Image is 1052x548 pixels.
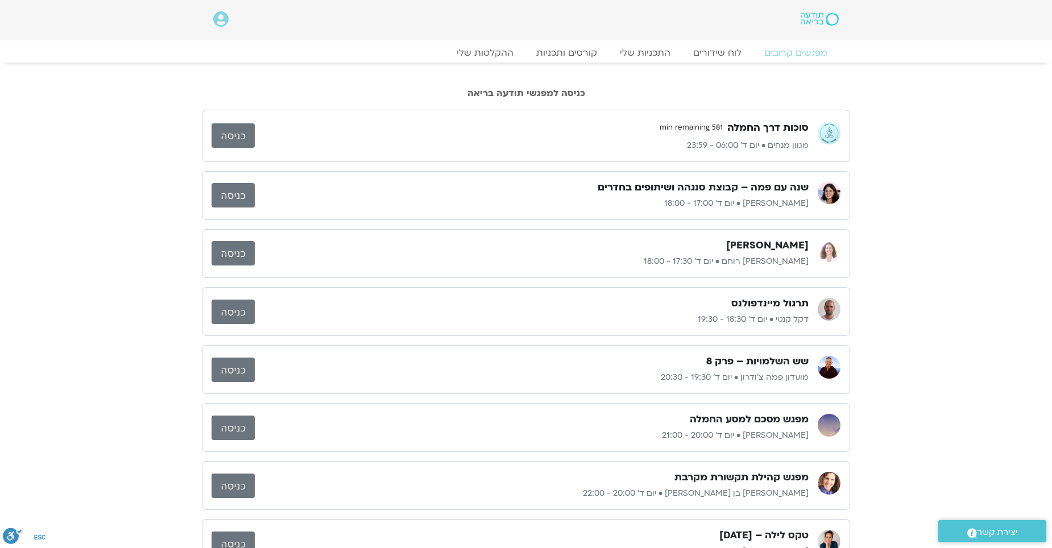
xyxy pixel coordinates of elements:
[977,525,1018,540] span: יצירת קשר
[938,520,1046,542] a: יצירת קשר
[212,474,255,498] a: כניסה
[212,358,255,382] a: כניסה
[706,355,809,368] h3: שש השלמויות – פרק 8
[818,181,840,204] img: מיכל גורל
[818,356,840,379] img: מועדון פמה צ'ודרון
[213,47,839,59] nav: Menu
[818,472,840,495] img: שאנייה כהן בן חיים
[818,122,840,144] img: מגוון מנחים
[655,119,727,136] span: 581 min remaining
[255,139,809,152] p: מגוון מנחים • יום ד׳ 06:00 - 23:59
[682,47,753,59] a: לוח שידורים
[753,47,839,59] a: מפגשים קרובים
[731,297,809,310] h3: תרגול מיינדפולנס
[255,487,809,500] p: [PERSON_NAME] בן [PERSON_NAME] • יום ד׳ 20:00 - 22:00
[445,47,525,59] a: ההקלטות שלי
[255,197,809,210] p: [PERSON_NAME] • יום ד׳ 17:00 - 18:00
[818,239,840,262] img: אורנה סמלסון רוחם
[255,255,809,268] p: [PERSON_NAME] רוחם • יום ד׳ 17:30 - 18:00
[818,298,840,321] img: דקל קנטי
[212,183,255,207] a: כניסה
[212,241,255,265] a: כניסה
[726,239,809,252] h3: [PERSON_NAME]
[255,429,809,442] p: [PERSON_NAME] • יום ד׳ 20:00 - 21:00
[719,529,809,542] h3: טקס לילה – [DATE]
[212,300,255,324] a: כניסה
[608,47,682,59] a: התכניות שלי
[690,413,809,426] h3: מפגש מסכם למסע החמלה
[674,471,809,484] h3: מפגש קהילת תקשורת מקרבת
[598,181,809,194] h3: שנה עם פמה – קבוצת סנגהה ושיתופים בחדרים
[727,121,809,135] h3: סוכות דרך החמלה
[202,88,850,98] h2: כניסה למפגשי תודעה בריאה
[818,414,840,437] img: טארה בראך
[212,123,255,148] a: כניסה
[255,371,809,384] p: מועדון פמה צ'ודרון • יום ד׳ 19:30 - 20:30
[525,47,608,59] a: קורסים ותכניות
[212,416,255,440] a: כניסה
[255,313,809,326] p: דקל קנטי • יום ד׳ 18:30 - 19:30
